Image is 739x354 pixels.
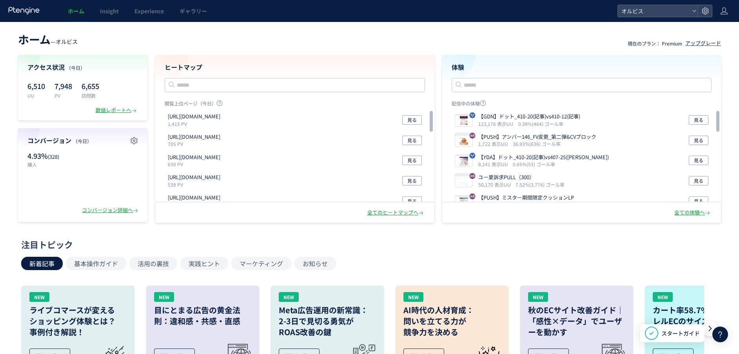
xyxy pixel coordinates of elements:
p: 【PUSH】ミスター期間限定クッションLP [478,194,574,202]
p: https://orbis.co.jp/order/thanks [168,113,220,120]
i: 8,141 表示UU [478,161,511,167]
span: ホーム [68,7,84,15]
p: 7,948 [54,80,72,92]
h3: AI時代の人材育成： 問いを立てる力が 競争力を決める [403,305,501,338]
div: NEW [279,292,299,302]
p: 630 PV [168,161,223,167]
span: Insight [100,7,119,15]
h3: ライブコマースが変える ショッピング体験とは？ 事例付き解説！ [29,305,127,338]
button: 見る [689,115,708,125]
div: NEW [528,292,548,302]
img: 334de135c628a3f780958d16351e08c51753873929224.jpeg [455,176,472,187]
span: オルビス [619,5,689,17]
button: 見る [689,156,708,165]
p: 539 PV [168,181,223,188]
p: 配信中の体験 [452,100,712,110]
p: https://pr.orbis.co.jp/cosmetics/mr/203-20 [168,154,220,161]
h4: アクセス状況 [27,63,138,72]
h4: 体験 [452,63,712,72]
div: 全てのヒートマップへ [367,209,425,216]
img: cb647fcb0925a13b28285e0ae747a3fc1756166545540.jpeg [455,115,472,126]
button: 見る [689,136,708,145]
div: NEW [154,292,174,302]
span: （今日） [66,64,85,71]
p: ユー夏訴求PULL（300） [478,174,561,181]
span: (328) [48,153,59,160]
p: 訪問数 [82,92,99,99]
p: UU [27,92,45,99]
p: 閲覧上位ページ（今日） [165,100,425,110]
p: https://pr.orbis.co.jp/cosmetics/udot/413-2 [168,174,220,181]
span: 見る [694,115,703,125]
img: cc75abd3d48aa8f808243533ff0941a81755750401524.jpeg [455,196,472,207]
button: 新着記事 [21,257,63,270]
span: 見る [407,196,417,206]
span: スタートガイド [661,329,700,338]
button: 見る [402,176,422,185]
div: コンバージョン詳細へ [82,207,140,214]
i: 19,417 表示UU [478,202,514,208]
h3: 目にとまる広告の黄金法則：違和感・共感・直感 [154,305,251,327]
span: 見る [694,176,703,185]
button: 基本操作ガイド [66,257,126,270]
span: 見る [407,176,417,185]
button: 見る [402,156,422,165]
p: 438 PV [168,202,223,208]
span: オルビス [56,38,78,45]
div: 全ての体験へ [674,209,712,216]
i: 1,722 表示UU [478,140,511,147]
p: 【YDA】ドット_410-20(記事)vs407-25(アンケ) [478,154,609,161]
h4: ヒートマップ [165,63,425,72]
button: 見る [689,196,708,206]
h3: 秋のECサイト改善ガイド｜「感性×データ」でユーザーを動かす [528,305,625,338]
i: 36.93%(636) ゴール率 [513,140,561,147]
p: 6,510 [27,80,45,92]
p: 4.93% [27,151,79,161]
i: 0.38%(464) ゴール率 [518,120,563,127]
h4: コンバージョン [27,136,138,145]
button: お知らせ [294,257,336,270]
div: NEW [29,292,49,302]
p: 705 PV [168,140,223,147]
p: 現在のプラン： Premium [628,40,682,47]
span: Experience [134,7,164,15]
p: 1,415 PV [168,120,223,127]
span: （今日） [73,138,92,144]
img: 1132b7a5d0bb1f7892e0f96aaedbfb2c1756040007847.jpeg [455,136,472,147]
button: 見る [402,196,422,206]
img: 7dde50ec8e910326e6f0a07e31ae8d2f1756166812552.jpeg [455,156,472,167]
i: 0.72%(140) ゴール率 [516,202,561,208]
span: 見る [694,136,703,145]
button: 実践ヒント [180,257,228,270]
div: 注目トピック [21,238,714,251]
button: 見る [402,115,422,125]
span: 見る [694,196,703,206]
button: 見る [689,176,708,185]
p: https://pr.orbis.co.jp/cosmetics/u/100 [168,133,220,141]
span: 見る [694,156,703,165]
div: — [18,31,78,47]
button: 見る [402,136,422,145]
div: アップグレード [685,40,721,47]
h3: Meta広告運用の新常識： 2-3日で見切る勇気が ROAS改善の鍵 [279,305,376,338]
p: 6,655 [82,80,99,92]
i: 123,176 表示UU [478,120,517,127]
span: 見る [407,156,417,165]
p: PV [54,92,72,99]
div: NEW [653,292,673,302]
p: https://pr.orbis.co.jp/special/31 [168,194,220,202]
button: マーケティング [231,257,291,270]
span: ギャラリー [180,7,207,15]
div: 数値レポートへ [96,107,138,114]
i: 0.65%(53) ゴール率 [513,161,555,167]
i: 50,170 表示UU [478,181,514,188]
div: NEW [403,292,423,302]
p: 購入 [27,161,79,168]
p: 【GDN】ドット_410-20(記事)vs410-12(記事) [478,113,580,120]
span: ホーム [18,31,51,47]
i: 7.52%(3,774) ゴール率 [516,181,565,188]
span: 見る [407,115,417,125]
button: 活用の裏技 [129,257,177,270]
p: 【PUSH】アンバー146_FV変更_第二弾&CVブロック [478,133,596,141]
span: 見る [407,136,417,145]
